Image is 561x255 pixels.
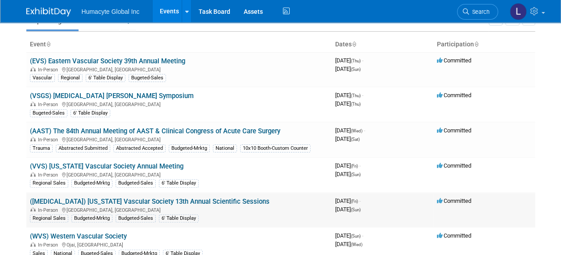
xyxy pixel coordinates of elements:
[38,172,61,178] span: In-Person
[362,92,363,99] span: -
[335,171,361,177] span: [DATE]
[38,242,61,248] span: In-Person
[30,171,328,178] div: [GEOGRAPHIC_DATA], [GEOGRAPHIC_DATA]
[38,137,61,143] span: In-Person
[351,93,361,98] span: (Thu)
[129,74,166,82] div: Bugeted-Sales
[335,136,360,142] span: [DATE]
[359,197,361,204] span: -
[351,172,361,177] span: (Sun)
[351,199,358,204] span: (Fri)
[437,197,471,204] span: Committed
[38,207,61,213] span: In-Person
[30,136,328,143] div: [GEOGRAPHIC_DATA], [GEOGRAPHIC_DATA]
[351,207,361,212] span: (Sun)
[30,172,36,177] img: In-Person Event
[30,242,36,247] img: In-Person Event
[71,179,112,187] div: Budgeted-Mrktg
[335,66,361,72] span: [DATE]
[332,37,433,52] th: Dates
[364,127,365,134] span: -
[30,92,194,100] a: (VSGS) [MEDICAL_DATA] [PERSON_NAME] Symposium
[335,100,361,107] span: [DATE]
[30,74,55,82] div: Vascular
[213,144,237,152] div: National
[240,144,311,152] div: 10x10 Booth-Custom Counter
[71,109,110,117] div: 6' Table Display
[351,58,361,63] span: (Thu)
[30,109,67,117] div: Bugeted-Sales
[457,4,498,20] a: Search
[30,207,36,212] img: In-Person Event
[335,57,363,64] span: [DATE]
[159,179,199,187] div: 6' Table Display
[437,232,471,239] span: Committed
[30,57,185,65] a: (EVS) Eastern Vascular Society 39th Annual Meeting
[56,144,110,152] div: Abstracted Submitted
[335,232,363,239] span: [DATE]
[351,102,361,107] span: (Thu)
[335,197,361,204] span: [DATE]
[116,214,156,222] div: Budgeted-Sales
[437,92,471,99] span: Committed
[351,242,362,247] span: (Wed)
[26,8,71,16] img: ExhibitDay
[335,127,365,134] span: [DATE]
[437,57,471,64] span: Committed
[38,102,61,107] span: In-Person
[362,57,363,64] span: -
[351,137,360,142] span: (Sat)
[30,206,328,213] div: [GEOGRAPHIC_DATA], [GEOGRAPHIC_DATA]
[38,67,61,73] span: In-Person
[169,144,210,152] div: Budgeted-Mrktg
[71,214,112,222] div: Budgeted-Mrktg
[351,164,358,169] span: (Fri)
[30,241,328,248] div: Ojai, [GEOGRAPHIC_DATA]
[30,162,183,170] a: (VVS) [US_STATE] Vascular Society Annual Meeting
[351,128,362,133] span: (Wed)
[82,8,140,15] span: Humacyte Global Inc
[351,234,361,239] span: (Sun)
[30,127,280,135] a: (AAST) The 84th Annual Meeting of AAST & Clinical Congress of Acute Care Surgery
[113,144,166,152] div: Abstracted Accepted
[335,162,361,169] span: [DATE]
[362,232,363,239] span: -
[30,144,53,152] div: Trauma
[474,41,478,48] a: Sort by Participation Type
[359,162,361,169] span: -
[30,179,68,187] div: Regional Sales
[335,206,361,213] span: [DATE]
[86,74,125,82] div: 6' Table Display
[469,8,490,15] span: Search
[30,137,36,141] img: In-Person Event
[352,41,356,48] a: Sort by Start Date
[510,3,527,20] img: Linda Hamilton
[30,214,68,222] div: Regional Sales
[116,179,156,187] div: Budgeted-Sales
[335,241,362,247] span: [DATE]
[437,127,471,134] span: Committed
[30,102,36,106] img: In-Person Event
[351,67,361,72] span: (Sun)
[159,214,199,222] div: 6' Table Display
[58,74,83,82] div: Regional
[437,162,471,169] span: Committed
[433,37,535,52] th: Participation
[30,197,270,206] a: ([MEDICAL_DATA]) [US_STATE] Vascular Society 13th Annual Scientific Sessions
[26,37,332,52] th: Event
[30,67,36,71] img: In-Person Event
[30,232,127,240] a: (WVS) Western Vascular Society
[30,66,328,73] div: [GEOGRAPHIC_DATA], [GEOGRAPHIC_DATA]
[30,100,328,107] div: [GEOGRAPHIC_DATA], [GEOGRAPHIC_DATA]
[335,92,363,99] span: [DATE]
[46,41,50,48] a: Sort by Event Name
